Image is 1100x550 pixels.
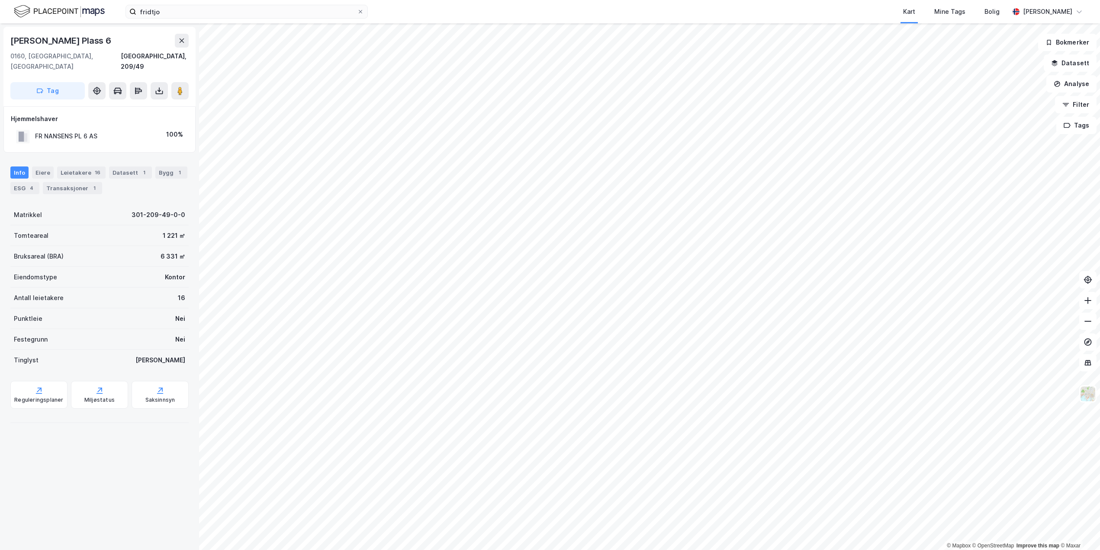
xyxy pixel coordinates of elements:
a: OpenStreetMap [972,543,1014,549]
div: Antall leietakere [14,293,64,303]
div: 100% [166,129,183,140]
div: Eiere [32,166,54,179]
div: Bruksareal (BRA) [14,251,64,262]
div: Hjemmelshaver [11,114,188,124]
div: 1 [175,168,184,177]
div: Reguleringsplaner [14,397,63,403]
div: Festegrunn [14,334,48,345]
button: Datasett [1044,54,1097,72]
button: Bokmerker [1038,34,1097,51]
div: Kontrollprogram for chat [1057,508,1100,550]
a: Mapbox [947,543,971,549]
div: Datasett [109,166,152,179]
div: Saksinnsyn [145,397,175,403]
div: Leietakere [57,166,106,179]
div: Bygg [155,166,187,179]
button: Filter [1055,96,1097,113]
iframe: Chat Widget [1057,508,1100,550]
div: Nei [175,334,185,345]
button: Tag [10,82,85,99]
div: 1 221 ㎡ [163,230,185,241]
div: Eiendomstype [14,272,57,282]
div: [PERSON_NAME] [1023,6,1072,17]
div: Info [10,166,29,179]
div: ESG [10,182,39,194]
div: Mine Tags [934,6,965,17]
div: 4 [27,184,36,192]
img: logo.f888ab2527a4732fd821a326f86c7f29.svg [14,4,105,19]
div: Miljøstatus [84,397,115,403]
div: 16 [93,168,102,177]
div: 1 [90,184,99,192]
div: Kontor [165,272,185,282]
div: Tinglyst [14,355,39,365]
div: [PERSON_NAME] Plass 6 [10,34,113,48]
a: Improve this map [1016,543,1059,549]
div: 16 [178,293,185,303]
div: Punktleie [14,313,42,324]
div: 1 [140,168,148,177]
div: Nei [175,313,185,324]
div: Kart [903,6,915,17]
div: Bolig [984,6,1000,17]
div: Matrikkel [14,210,42,220]
div: 0160, [GEOGRAPHIC_DATA], [GEOGRAPHIC_DATA] [10,51,121,72]
button: Tags [1056,117,1097,134]
div: FR NANSENS PL 6 AS [35,131,97,141]
button: Analyse [1046,75,1097,93]
div: 301-209-49-0-0 [132,210,185,220]
input: Søk på adresse, matrikkel, gårdeiere, leietakere eller personer [136,5,357,18]
div: Tomteareal [14,230,48,241]
div: Transaksjoner [43,182,102,194]
div: [PERSON_NAME] [135,355,185,365]
div: [GEOGRAPHIC_DATA], 209/49 [121,51,189,72]
img: Z [1080,386,1096,402]
div: 6 331 ㎡ [161,251,185,262]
